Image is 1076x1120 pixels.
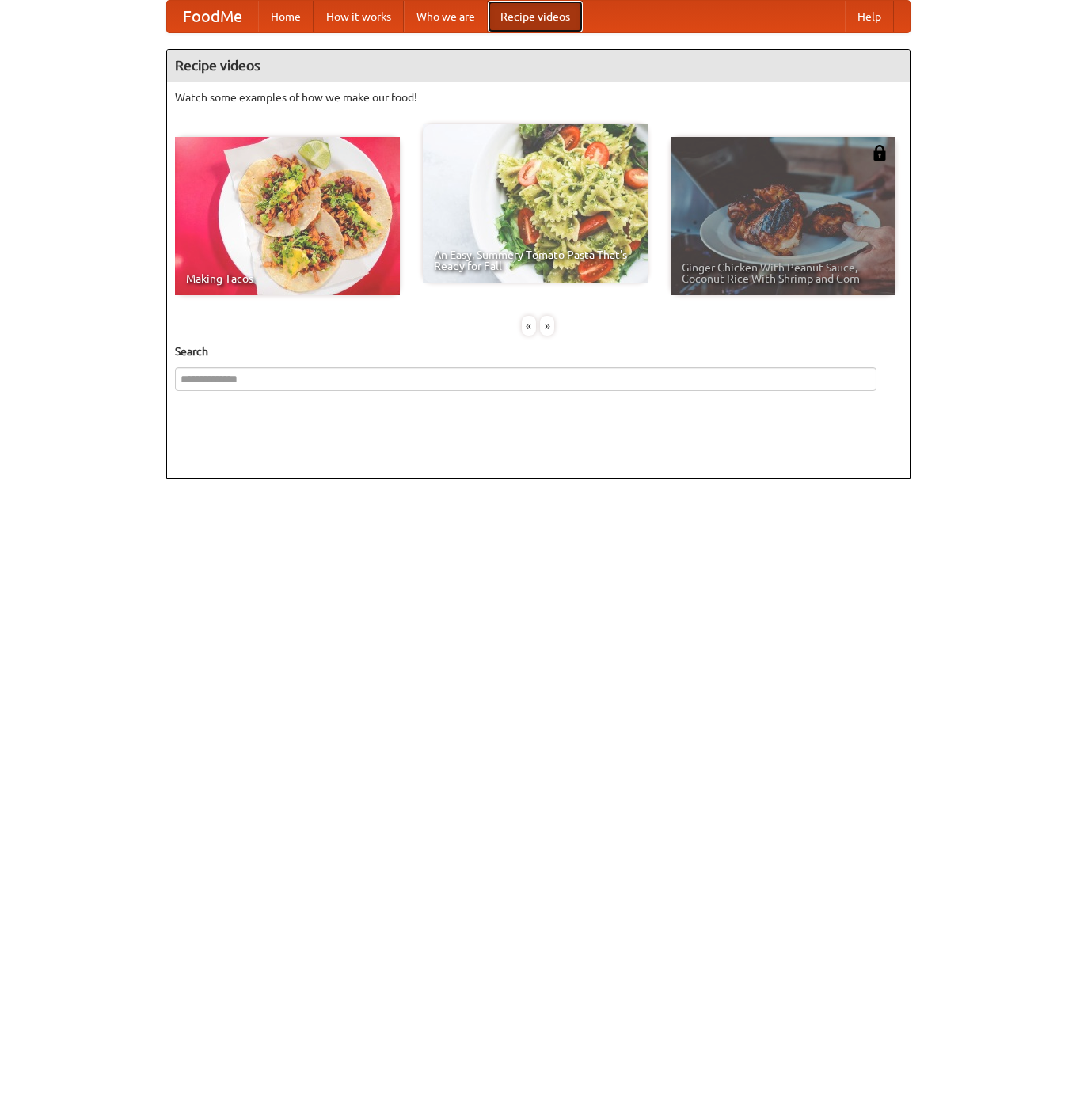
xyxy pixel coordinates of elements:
h5: Search [175,344,902,359]
a: Recipe videos [488,1,583,32]
img: 483408.png [872,145,888,161]
a: FoodMe [167,1,258,32]
h4: Recipe videos [167,50,910,82]
a: Home [258,1,314,32]
a: An Easy, Summery Tomato Pasta That's Ready for Fall [423,124,648,283]
div: « [522,316,536,336]
span: An Easy, Summery Tomato Pasta That's Ready for Fall [434,249,637,271]
a: Making Tacos [175,137,400,295]
p: Watch some examples of how we make our food! [175,89,902,105]
a: Help [845,1,894,32]
a: Who we are [404,1,488,32]
a: How it works [314,1,404,32]
div: » [540,316,554,336]
span: Making Tacos [186,273,389,284]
